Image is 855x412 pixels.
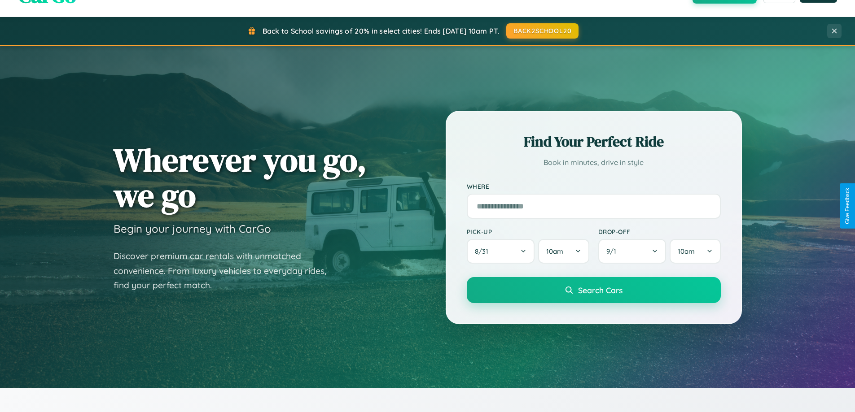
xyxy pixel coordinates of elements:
button: Search Cars [467,277,721,303]
button: 10am [538,239,589,264]
h2: Find Your Perfect Ride [467,132,721,152]
label: Where [467,182,721,190]
h3: Begin your journey with CarGo [114,222,271,235]
button: 10am [670,239,720,264]
p: Book in minutes, drive in style [467,156,721,169]
span: 10am [678,247,695,256]
span: 8 / 31 [475,247,493,256]
div: Give Feedback [844,188,851,224]
span: Back to School savings of 20% in select cities! Ends [DATE] 10am PT. [263,26,500,35]
span: 9 / 1 [606,247,621,256]
h1: Wherever you go, we go [114,142,367,213]
span: Search Cars [578,285,623,295]
span: 10am [546,247,563,256]
label: Pick-up [467,228,589,235]
button: BACK2SCHOOL20 [506,23,579,39]
label: Drop-off [598,228,721,235]
button: 8/31 [467,239,535,264]
button: 9/1 [598,239,666,264]
p: Discover premium car rentals with unmatched convenience. From luxury vehicles to everyday rides, ... [114,249,338,293]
